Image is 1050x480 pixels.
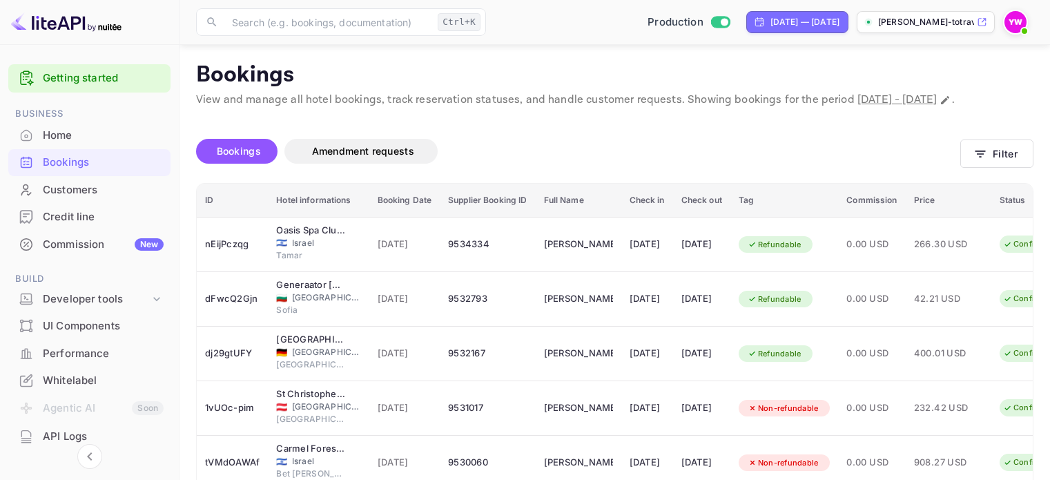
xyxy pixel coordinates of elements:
span: 400.01 USD [914,346,983,361]
p: [PERSON_NAME]-totravel... [878,16,974,28]
span: Sofia [276,304,345,316]
a: CommissionNew [8,231,171,257]
div: [DATE] [630,343,665,365]
div: [DATE] [630,397,665,419]
div: [DATE] [630,452,665,474]
span: Production [648,15,703,30]
input: Search (e.g. bookings, documentation) [224,8,432,36]
span: Israel [276,238,287,247]
div: [DATE] [630,233,665,256]
div: Ctrl+K [438,13,480,31]
div: MORDEHAY MORDEHAY [544,233,613,256]
span: 0.00 USD [846,455,897,470]
a: Getting started [43,70,164,86]
div: Whitelabel [8,367,171,394]
div: [DATE] [681,233,722,256]
div: dFwcQ2Gjn [205,288,260,310]
div: GAL COHEN [544,397,613,419]
p: View and manage all hotel bookings, track reservation statuses, and handle customer requests. Sho... [196,92,1033,108]
th: Check out [673,184,730,218]
div: CommissionNew [8,231,171,258]
div: Getting started [8,64,171,93]
div: GAL COHEN [544,288,613,310]
span: [DATE] - [DATE] [857,93,937,107]
span: Germany [276,348,287,357]
div: Performance [43,346,164,362]
div: Switch to Sandbox mode [642,15,735,30]
span: Bulgaria [276,294,287,303]
a: Home [8,122,171,148]
button: Filter [960,140,1033,168]
span: 42.21 USD [914,291,983,307]
a: Bookings [8,149,171,175]
div: UI Components [8,313,171,340]
div: Non-refundable [739,400,828,417]
span: Tamar [276,249,345,262]
span: Israel [276,457,287,466]
span: [DATE] [378,237,432,252]
div: 9530060 [448,452,527,474]
div: Home [8,122,171,149]
span: 0.00 USD [846,346,897,361]
span: Bookings [217,145,261,157]
div: Credit line [8,204,171,231]
span: 0.00 USD [846,291,897,307]
button: Collapse navigation [77,444,102,469]
span: Bet [PERSON_NAME] [276,468,345,480]
div: Developer tools [8,287,171,311]
div: 1vUOc-pim [205,397,260,419]
div: New [135,238,164,251]
div: Oasis Spa Club Dead Sea Hotel [276,224,345,238]
div: 9532793 [448,288,527,310]
div: Refundable [739,236,810,253]
img: Yahav Winkler [1004,11,1027,33]
button: Change date range [938,93,952,107]
span: [DATE] [378,346,432,361]
div: [DATE] [681,397,722,419]
span: Austria [276,403,287,412]
span: [DATE] [378,401,432,416]
th: Check in [621,184,673,218]
div: API Logs [8,423,171,450]
a: Credit line [8,204,171,229]
div: GIL COHEN [544,343,613,365]
div: Bookings [43,155,164,171]
a: UI Components [8,313,171,338]
span: 232.42 USD [914,401,983,416]
th: ID [197,184,268,218]
div: nEijPczqg [205,233,260,256]
th: Hotel informations [268,184,369,218]
span: Israel [292,237,361,249]
div: Credit line [43,209,164,225]
span: [DATE] [378,455,432,470]
div: Customers [8,177,171,204]
th: Price [906,184,991,218]
div: Customers [43,182,164,198]
span: [GEOGRAPHIC_DATA] [292,346,361,358]
div: API Logs [43,429,164,445]
div: Whitelabel [43,373,164,389]
span: 266.30 USD [914,237,983,252]
div: Developer tools [43,291,150,307]
div: Hotel Arena Stadt München [276,333,345,347]
div: Home [43,128,164,144]
span: 908.27 USD [914,455,983,470]
div: UI Components [43,318,164,334]
div: Refundable [739,345,810,363]
div: Bookings [8,149,171,176]
span: [GEOGRAPHIC_DATA] [292,401,361,413]
span: Israel [292,455,361,468]
div: Generaator Sofia Hotel [276,278,345,292]
div: [DATE] — [DATE] [770,16,839,28]
span: [GEOGRAPHIC_DATA] [276,413,345,425]
span: Build [8,271,171,287]
div: Commission [43,237,164,253]
th: Commission [838,184,905,218]
div: [DATE] [681,343,722,365]
div: AYELET MERIDOR [544,452,613,474]
div: Carmel Forest by Isrotel exclusive [276,442,345,456]
div: [DATE] [630,288,665,310]
div: 9531017 [448,397,527,419]
div: Non-refundable [739,454,828,472]
span: [DATE] [378,291,432,307]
